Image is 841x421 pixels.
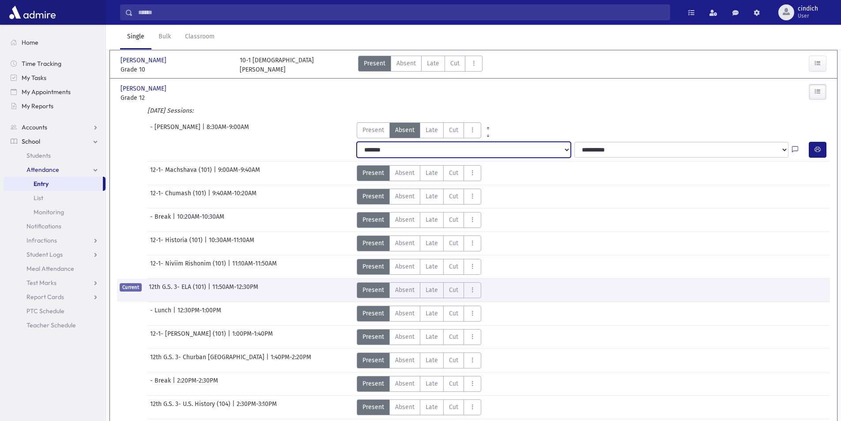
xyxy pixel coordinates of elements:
[204,235,209,251] span: |
[212,189,256,205] span: 9:40AM-10:20AM
[173,376,177,392] span: |
[150,306,173,322] span: - Lunch
[4,191,106,205] a: List
[4,262,106,276] a: Meal Attendance
[26,307,64,315] span: PTC Schedule
[362,356,384,365] span: Present
[228,329,232,345] span: |
[449,192,458,201] span: Cut
[395,356,415,365] span: Absent
[218,165,260,181] span: 9:00AM-9:40AM
[450,59,460,68] span: Cut
[449,168,458,178] span: Cut
[449,309,458,318] span: Cut
[4,148,106,163] a: Students
[364,59,385,68] span: Present
[362,125,384,135] span: Present
[150,235,204,251] span: 12-1- Historia (101)
[150,329,228,345] span: 12-1- [PERSON_NAME] (101)
[357,282,481,298] div: AttTypes
[426,309,438,318] span: Late
[208,282,212,298] span: |
[150,212,173,228] span: - Break
[26,293,64,301] span: Report Cards
[26,222,61,230] span: Notifications
[4,163,106,177] a: Attendance
[22,123,47,131] span: Accounts
[120,283,142,292] span: Current
[426,356,438,365] span: Late
[151,25,178,49] a: Bulk
[362,402,384,412] span: Present
[26,265,74,273] span: Meal Attendance
[120,25,151,49] a: Single
[26,166,59,174] span: Attendance
[426,168,438,178] span: Late
[4,247,106,262] a: Student Logs
[173,306,177,322] span: |
[209,235,254,251] span: 10:30AM-11:10AM
[202,122,207,138] span: |
[449,215,458,224] span: Cut
[150,259,228,275] span: 12-1- Niviim Rishonim (101)
[121,56,168,65] span: [PERSON_NAME]
[4,219,106,233] a: Notifications
[449,239,458,248] span: Cut
[150,376,173,392] span: - Break
[449,332,458,341] span: Cut
[449,285,458,295] span: Cut
[150,165,214,181] span: 12-1- Machshava (101)
[22,74,46,82] span: My Tasks
[362,215,384,224] span: Present
[426,215,438,224] span: Late
[362,332,384,341] span: Present
[396,59,416,68] span: Absent
[34,194,43,202] span: List
[26,279,57,287] span: Test Marks
[212,282,258,298] span: 11:50AM-12:30PM
[395,262,415,271] span: Absent
[395,168,415,178] span: Absent
[4,99,106,113] a: My Reports
[395,215,415,224] span: Absent
[395,125,415,135] span: Absent
[798,12,818,19] span: User
[4,205,106,219] a: Monitoring
[362,239,384,248] span: Present
[237,399,277,415] span: 2:30PM-3:10PM
[7,4,58,21] img: AdmirePro
[4,276,106,290] a: Test Marks
[150,122,202,138] span: - [PERSON_NAME]
[481,122,495,129] a: All Prior
[150,353,266,368] span: 12th G.S. 3- Churban [GEOGRAPHIC_DATA]
[22,60,61,68] span: Time Tracking
[22,88,71,96] span: My Appointments
[4,71,106,85] a: My Tasks
[395,239,415,248] span: Absent
[228,259,232,275] span: |
[426,402,438,412] span: Late
[177,212,224,228] span: 10:20AM-10:30AM
[177,376,218,392] span: 2:20PM-2:30PM
[357,329,481,345] div: AttTypes
[22,137,40,145] span: School
[357,122,495,138] div: AttTypes
[121,65,231,74] span: Grade 10
[4,120,106,134] a: Accounts
[4,318,106,332] a: Teacher Schedule
[395,192,415,201] span: Absent
[395,379,415,388] span: Absent
[177,306,221,322] span: 12:30PM-1:00PM
[395,285,415,295] span: Absent
[426,192,438,201] span: Late
[357,306,481,322] div: AttTypes
[362,192,384,201] span: Present
[362,285,384,295] span: Present
[26,321,76,329] span: Teacher Schedule
[147,107,193,114] i: [DATE] Sessions:
[426,285,438,295] span: Late
[395,332,415,341] span: Absent
[4,134,106,148] a: School
[150,189,208,205] span: 12-1- Chumash (101)
[178,25,222,49] a: Classroom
